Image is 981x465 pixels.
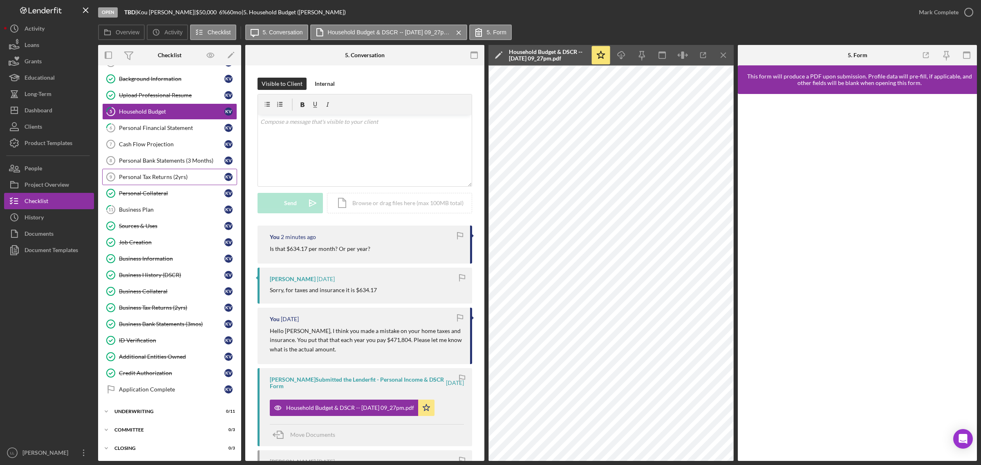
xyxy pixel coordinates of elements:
[102,201,237,218] a: 11Business PlanKV
[262,78,302,90] div: Visible to Client
[119,239,224,246] div: Job Creation
[102,316,237,332] a: Business Bank Statements (3mos)KV
[270,244,370,253] p: Is that $634.17 per month? Or per year?
[270,234,280,240] div: You
[224,124,233,132] div: K V
[263,29,303,36] label: 5. Conversation
[164,29,182,36] label: Activity
[119,370,224,376] div: Credit Authorization
[742,73,977,86] div: This form will produce a PDF upon submission. Profile data will pre-fill, if applicable, and othe...
[119,190,224,197] div: Personal Collateral
[911,4,977,20] button: Mark Complete
[119,272,224,278] div: Business History (DSCR)
[102,71,237,87] a: Background InformationKV
[224,369,233,377] div: K V
[270,425,343,445] button: Move Documents
[224,304,233,312] div: K V
[114,446,215,451] div: Closing
[258,193,323,213] button: Send
[110,174,112,179] tspan: 9
[108,207,113,212] tspan: 11
[224,287,233,295] div: K V
[224,189,233,197] div: K V
[102,103,237,120] a: 5Household BudgetKV
[124,9,137,16] div: |
[196,9,217,16] span: $50,000
[224,206,233,214] div: K V
[158,52,181,58] div: Checklist
[102,185,237,201] a: Personal CollateralKV
[119,174,224,180] div: Personal Tax Returns (2yrs)
[102,120,237,136] a: 6Personal Financial StatementKV
[224,156,233,165] div: K V
[509,49,587,62] div: Household Budget & DSCR -- [DATE] 09_27pm.pdf
[328,29,450,36] label: Household Budget & DSCR -- [DATE] 09_27pm.pdf
[119,321,224,327] div: Business Bank Statements (3mos)
[190,25,236,40] button: Checklist
[102,332,237,349] a: ID VerificationKV
[102,218,237,234] a: Sources & UsesKV
[270,316,280,322] div: You
[119,255,224,262] div: Business Information
[224,140,233,148] div: K V
[102,283,237,300] a: Business CollateralKV
[102,169,237,185] a: 9Personal Tax Returns (2yrs)KV
[281,316,299,322] time: 2025-07-30 16:20
[98,7,118,18] div: Open
[110,158,112,163] tspan: 8
[224,75,233,83] div: K V
[224,255,233,263] div: K V
[469,25,512,40] button: 5. Form
[98,25,145,40] button: Overview
[281,234,316,240] time: 2025-09-11 20:59
[317,458,335,465] time: 2025-07-09 00:34
[220,446,235,451] div: 0 / 3
[119,353,224,360] div: Additional Entities Owned
[224,320,233,328] div: K V
[116,29,139,36] label: Overview
[310,25,467,40] button: Household Budget & DSCR -- [DATE] 09_27pm.pdf
[220,409,235,414] div: 0 / 11
[102,300,237,316] a: Business Tax Returns (2yrs)KV
[102,349,237,365] a: Additional Entities OwnedKV
[102,267,237,283] a: Business History (DSCR)KV
[119,125,224,131] div: Personal Financial Statement
[953,429,973,449] div: Open Intercom Messenger
[110,125,112,130] tspan: 6
[114,427,215,432] div: Committee
[224,107,233,116] div: K V
[208,29,231,36] label: Checklist
[270,276,316,282] div: [PERSON_NAME]
[119,108,224,115] div: Household Budget
[224,173,233,181] div: K V
[270,400,435,416] button: Household Budget & DSCR -- [DATE] 09_27pm.pdf
[20,445,74,463] div: [PERSON_NAME]
[119,223,224,229] div: Sources & Uses
[317,276,335,282] time: 2025-09-03 01:32
[487,29,506,36] label: 5. Form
